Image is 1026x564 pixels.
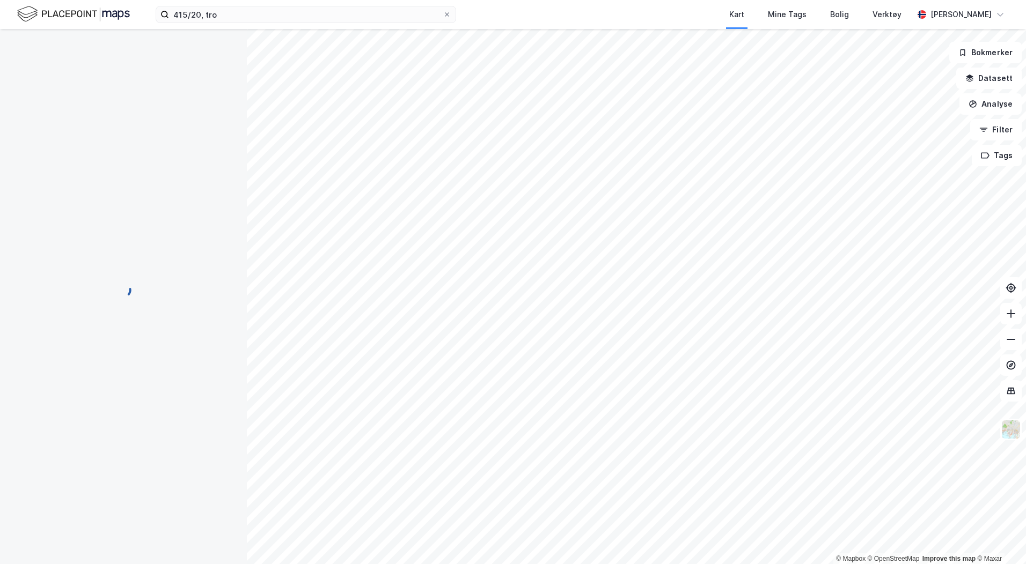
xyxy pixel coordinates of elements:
[873,8,902,21] div: Verktøy
[972,513,1026,564] iframe: Chat Widget
[768,8,807,21] div: Mine Tags
[836,555,866,562] a: Mapbox
[972,145,1022,166] button: Tags
[729,8,744,21] div: Kart
[922,555,976,562] a: Improve this map
[115,281,132,299] img: spinner.a6d8c91a73a9ac5275cf975e30b51cfb.svg
[868,555,920,562] a: OpenStreetMap
[972,513,1026,564] div: Kontrollprogram for chat
[949,42,1022,63] button: Bokmerker
[930,8,992,21] div: [PERSON_NAME]
[1001,419,1021,440] img: Z
[959,93,1022,115] button: Analyse
[830,8,849,21] div: Bolig
[956,68,1022,89] button: Datasett
[169,6,443,23] input: Søk på adresse, matrikkel, gårdeiere, leietakere eller personer
[17,5,130,24] img: logo.f888ab2527a4732fd821a326f86c7f29.svg
[970,119,1022,140] button: Filter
